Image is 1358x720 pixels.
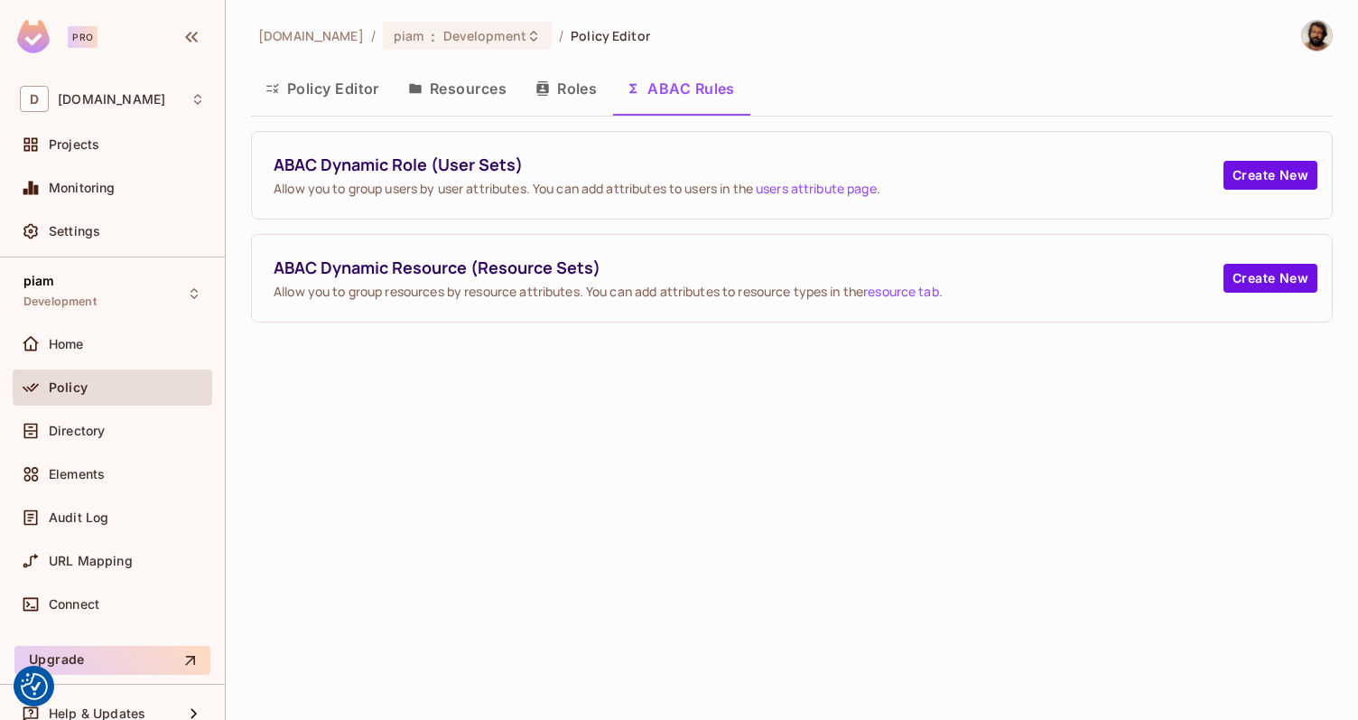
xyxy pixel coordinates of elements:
span: Workspace: datev.de [58,92,165,107]
span: Audit Log [49,510,108,525]
span: Policy Editor [571,27,650,44]
li: / [559,27,563,44]
span: Projects [49,137,99,152]
span: Development [23,295,97,309]
button: Create New [1223,264,1317,293]
span: piam [394,27,424,44]
span: Elements [49,467,105,482]
span: URL Mapping [49,554,133,568]
li: / [371,27,376,44]
span: ABAC Dynamic Resource (Resource Sets) [274,257,1223,279]
img: Revisit consent button [21,673,48,700]
img: SReyMgAAAABJRU5ErkJggg== [17,20,50,53]
span: Development [443,27,526,44]
span: Directory [49,424,105,438]
span: Home [49,337,84,351]
span: the active workspace [258,27,364,44]
button: Consent Preferences [21,673,48,700]
span: : [430,29,436,43]
span: Allow you to group resources by resource attributes. You can add attributes to resource types in ... [274,283,1223,300]
span: D [20,86,49,112]
button: Roles [521,66,611,111]
button: Upgrade [14,646,210,675]
button: Create New [1223,161,1317,190]
a: users attribute page [756,180,877,197]
span: ABAC Dynamic Role (User Sets) [274,154,1223,176]
span: Settings [49,224,100,238]
button: ABAC Rules [611,66,749,111]
button: Resources [394,66,521,111]
button: Policy Editor [251,66,394,111]
span: Connect [49,597,99,612]
span: Monitoring [49,181,116,195]
a: resource tab [863,283,939,300]
span: Policy [49,380,88,395]
span: Allow you to group users by user attributes. You can add attributes to users in the . [274,180,1223,197]
div: Pro [68,26,98,48]
span: piam [23,274,55,288]
img: Chilla, Dominik [1302,21,1332,51]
